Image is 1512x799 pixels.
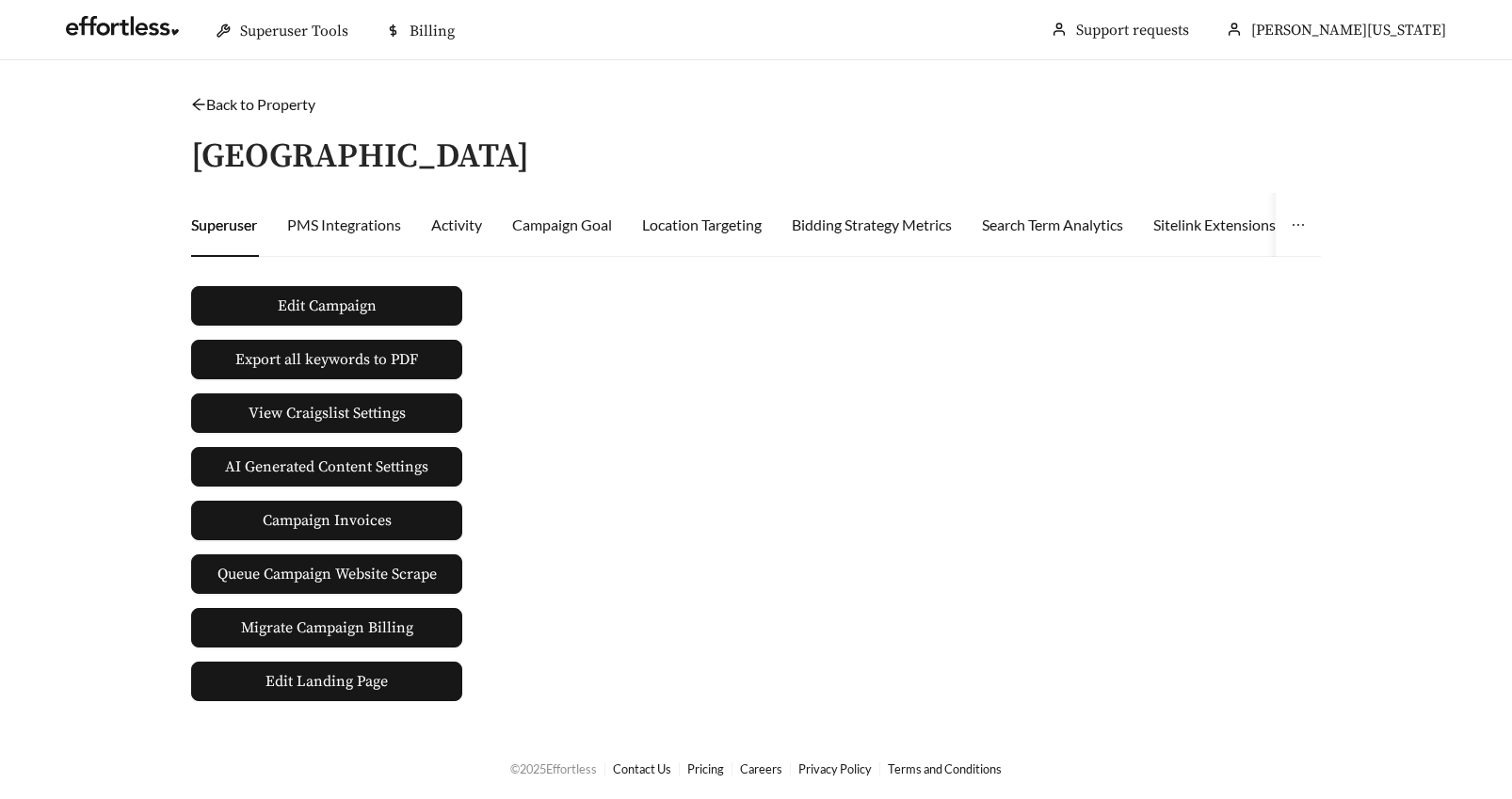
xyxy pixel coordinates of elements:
[1276,193,1321,257] button: ellipsis
[191,214,257,236] div: Superuser
[1153,214,1276,236] div: Sitelink Extensions
[191,340,462,379] button: Export all keywords to PDF
[191,393,462,433] button: View Craigslist Settings
[191,97,206,112] span: arrow-left
[798,761,872,776] a: Privacy Policy
[191,501,462,540] a: Campaign Invoices
[191,447,462,487] button: AI Generated Content Settings
[287,214,401,236] div: PMS Integrations
[792,214,952,236] div: Bidding Strategy Metrics
[240,22,348,40] span: Superuser Tools
[512,214,612,236] div: Campaign Goal
[740,761,782,776] a: Careers
[1076,21,1189,40] a: Support requests
[191,662,462,701] a: Edit Landing Page
[241,616,413,639] span: Migrate Campaign Billing
[191,608,462,647] button: Migrate Campaign Billing
[1291,217,1306,232] span: ellipsis
[431,214,482,236] div: Activity
[982,214,1123,236] div: Search Term Analytics
[191,554,462,594] button: Queue Campaign Website Scrape
[888,761,1002,776] a: Terms and Conditions
[217,563,437,585] span: Queue Campaign Website Scrape
[191,286,462,326] button: Edit Campaign
[191,138,529,176] h3: [GEOGRAPHIC_DATA]
[225,455,428,478] span: AI Generated Content Settings
[278,295,377,317] span: Edit Campaign
[1251,21,1446,40] span: [PERSON_NAME][US_STATE]
[263,502,392,539] span: Campaign Invoices
[265,663,388,700] span: Edit Landing Page
[235,348,418,371] span: Export all keywords to PDF
[410,22,455,40] span: Billing
[687,761,724,776] a: Pricing
[191,95,315,113] a: arrow-leftBack to Property
[510,761,597,776] span: © 2025 Effortless
[613,761,671,776] a: Contact Us
[249,402,406,424] span: View Craigslist Settings
[642,214,762,236] div: Location Targeting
